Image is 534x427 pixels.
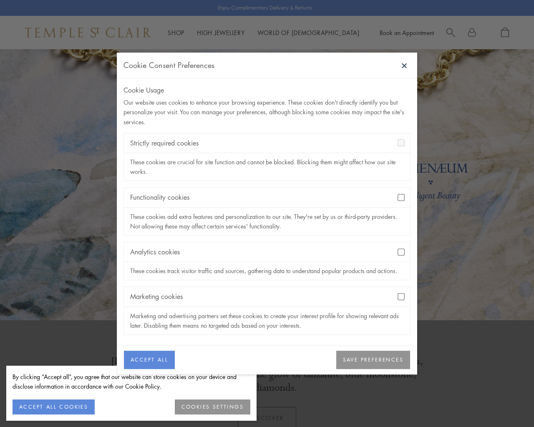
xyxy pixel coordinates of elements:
[124,287,410,306] div: Marketing cookies
[123,98,411,127] div: Our website uses cookies to enhance your browsing experience. These cookies don't directly identi...
[124,208,410,235] div: These cookies add extra features and personalization to our site. They're set by us or third-part...
[13,399,95,414] button: ACCEPT ALL COOKIES
[175,399,250,414] button: COOKIES SETTINGS
[123,59,214,72] div: Cookie Consent Preferences
[124,133,410,153] div: Strictly required cookies
[124,262,410,280] div: These cookies track visitor traffic and sources, gathering data to understand popular products an...
[124,188,410,207] div: Functionality cookies
[336,351,410,369] button: SAVE PREFERENCES
[13,372,250,391] div: By clicking “Accept all”, you agree that our website can store cookies on your device and disclos...
[124,307,410,334] div: Marketing and advertising partners set these cookies to create your interest profile for showing ...
[124,351,175,369] button: ACCEPT ALL
[123,85,411,95] div: Cookie Usage
[124,153,410,181] div: These cookies are crucial for site function and cannot be blocked. Blocking them might affect how...
[124,242,410,262] div: Analytics cookies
